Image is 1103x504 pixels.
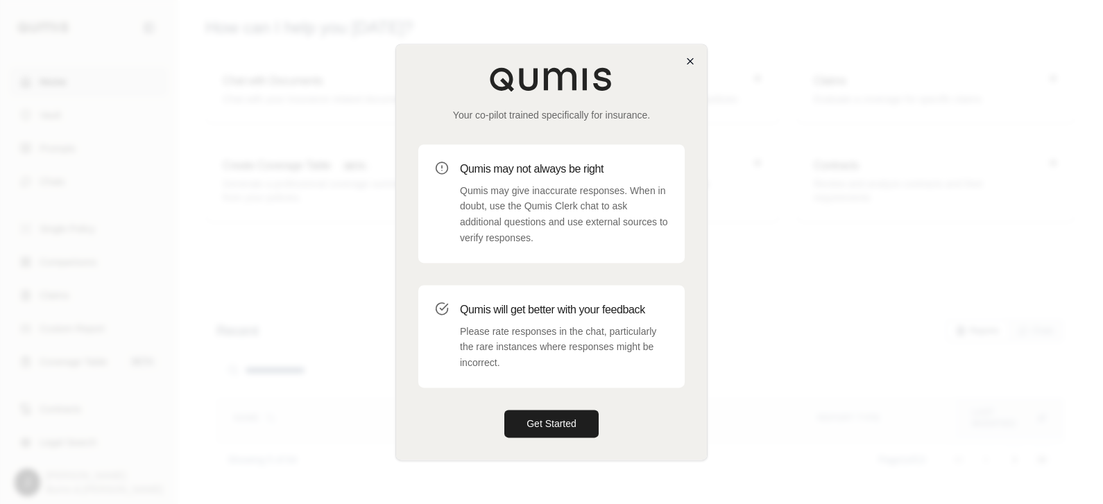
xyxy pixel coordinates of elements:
[460,302,668,318] h3: Qumis will get better with your feedback
[460,183,668,246] p: Qumis may give inaccurate responses. When in doubt, use the Qumis Clerk chat to ask additional qu...
[418,108,685,122] p: Your co-pilot trained specifically for insurance.
[504,410,599,437] button: Get Started
[460,324,668,371] p: Please rate responses in the chat, particularly the rare instances where responses might be incor...
[460,161,668,177] h3: Qumis may not always be right
[489,67,614,92] img: Qumis Logo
